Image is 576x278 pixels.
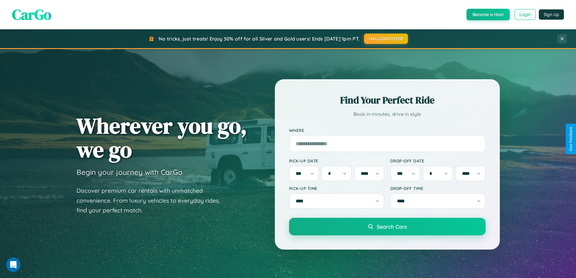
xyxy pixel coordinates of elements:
[159,36,360,42] span: No tricks, just treats! Enjoy 30% off for all Silver and Gold users! Ends [DATE] 1pm PT.
[76,168,183,177] h3: Begin your journey with CarGo
[377,223,407,230] span: Search Cars
[467,9,510,20] button: Become a Host
[289,128,486,133] label: Where
[289,93,486,107] h2: Find Your Perfect Ride
[390,186,486,191] label: Drop-off Time
[76,114,247,162] h1: Wherever you go, we go
[289,218,486,235] button: Search Cars
[569,127,573,151] div: Give Feedback
[289,110,486,119] p: Book in minutes, drive in style
[76,186,228,215] p: Discover premium car rentals with unmatched convenience. From luxury vehicles to everyday rides, ...
[539,9,564,20] button: Sign Up
[289,158,384,163] label: Pick-up Date
[514,9,536,20] button: Login
[6,257,21,272] iframe: Intercom live chat
[390,158,486,163] label: Drop-off Date
[364,34,408,44] button: HALLOWEEN30
[12,5,51,25] span: CarGo
[289,186,384,191] label: Pick-up Time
